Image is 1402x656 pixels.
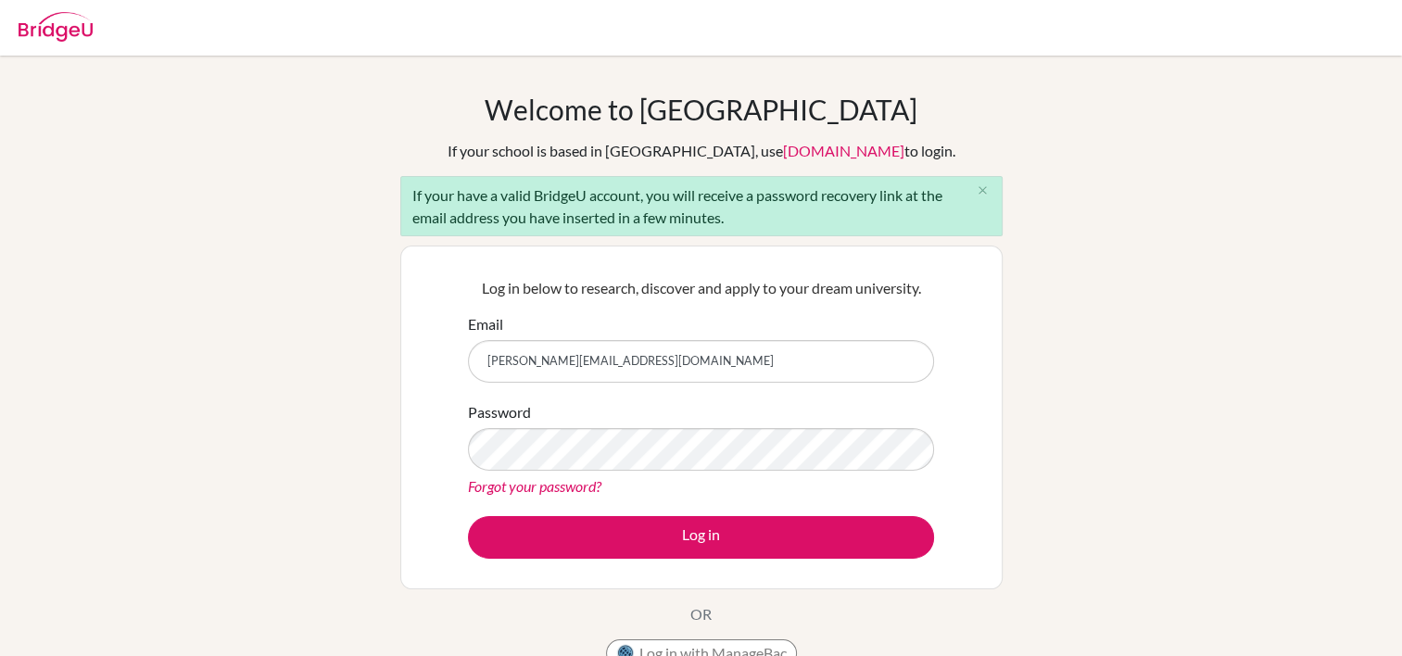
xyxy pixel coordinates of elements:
[468,401,531,423] label: Password
[468,516,934,559] button: Log in
[19,12,93,42] img: Bridge-U
[400,176,1003,236] div: If your have a valid BridgeU account, you will receive a password recovery link at the email addr...
[468,477,601,495] a: Forgot your password?
[976,183,990,197] i: close
[965,177,1002,205] button: Close
[485,93,917,126] h1: Welcome to [GEOGRAPHIC_DATA]
[690,603,712,625] p: OR
[468,277,934,299] p: Log in below to research, discover and apply to your dream university.
[448,140,955,162] div: If your school is based in [GEOGRAPHIC_DATA], use to login.
[783,142,904,159] a: [DOMAIN_NAME]
[468,313,503,335] label: Email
